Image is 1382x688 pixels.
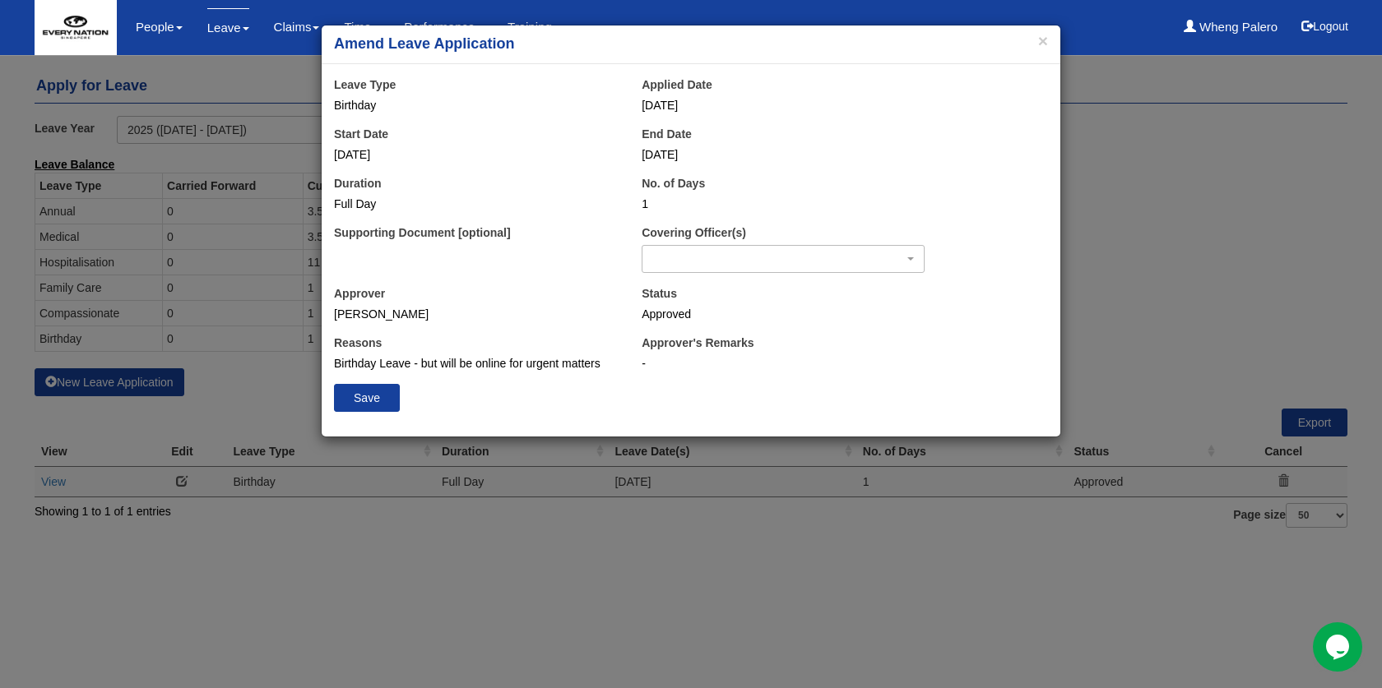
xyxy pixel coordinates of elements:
[334,76,396,93] label: Leave Type
[334,335,382,351] label: Reasons
[334,175,382,192] label: Duration
[334,306,617,322] div: [PERSON_NAME]
[642,126,692,142] label: End Date
[642,175,705,192] label: No. of Days
[642,335,754,351] label: Approver's Remarks
[334,355,617,372] div: Birthday Leave - but will be online for urgent matters
[334,224,511,241] label: Supporting Document [optional]
[642,76,712,93] label: Applied Date
[334,126,388,142] label: Start Date
[642,224,746,241] label: Covering Officer(s)
[642,146,925,163] div: [DATE]
[334,97,617,113] div: Birthday
[334,196,617,212] div: Full Day
[334,384,400,412] input: Save
[334,285,385,302] label: Approver
[334,35,514,52] b: Amend Leave Application
[642,306,925,322] div: Approved
[334,146,617,163] div: [DATE]
[1313,622,1366,672] iframe: chat widget
[642,196,925,212] div: 1
[642,355,986,372] div: -
[642,285,677,302] label: Status
[642,97,925,113] div: [DATE]
[1038,32,1048,49] button: ×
